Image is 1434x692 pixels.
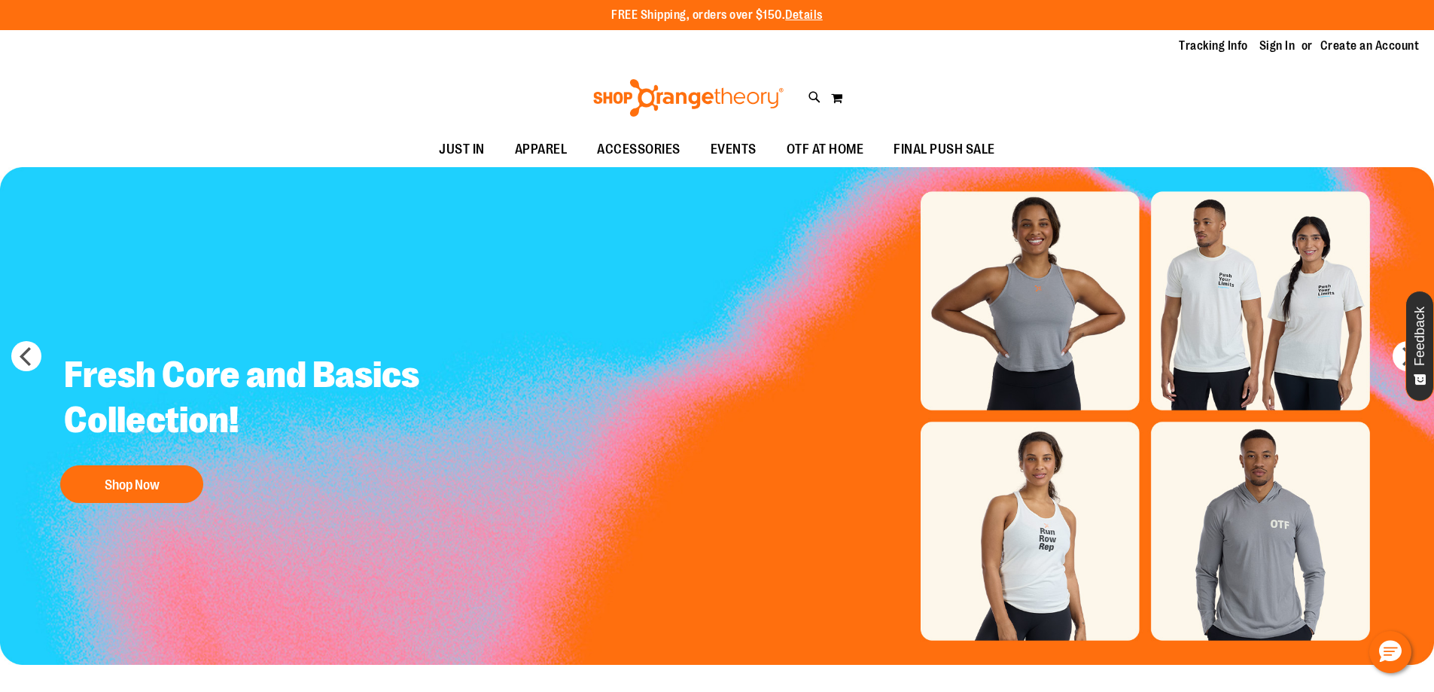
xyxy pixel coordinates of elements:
button: Feedback - Show survey [1405,291,1434,401]
a: Sign In [1259,38,1295,54]
a: Tracking Info [1179,38,1248,54]
a: EVENTS [696,133,772,167]
a: Create an Account [1320,38,1420,54]
a: Fresh Core and Basics Collection! Shop Now [53,341,454,511]
a: FINAL PUSH SALE [878,133,1010,167]
span: FINAL PUSH SALE [894,133,995,166]
button: prev [11,341,41,371]
p: FREE Shipping, orders over $150. [611,7,823,24]
button: next [1393,341,1423,371]
img: Shop Orangetheory [591,79,786,117]
span: Feedback [1413,306,1427,366]
span: ACCESSORIES [597,133,680,166]
a: JUST IN [424,133,500,167]
span: EVENTS [711,133,757,166]
a: Details [785,8,823,22]
span: APPAREL [515,133,568,166]
button: Shop Now [60,465,203,503]
a: APPAREL [500,133,583,167]
a: ACCESSORIES [582,133,696,167]
span: JUST IN [439,133,485,166]
span: OTF AT HOME [787,133,864,166]
button: Hello, have a question? Let’s chat. [1369,631,1411,673]
a: OTF AT HOME [772,133,879,167]
h2: Fresh Core and Basics Collection! [53,341,454,458]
